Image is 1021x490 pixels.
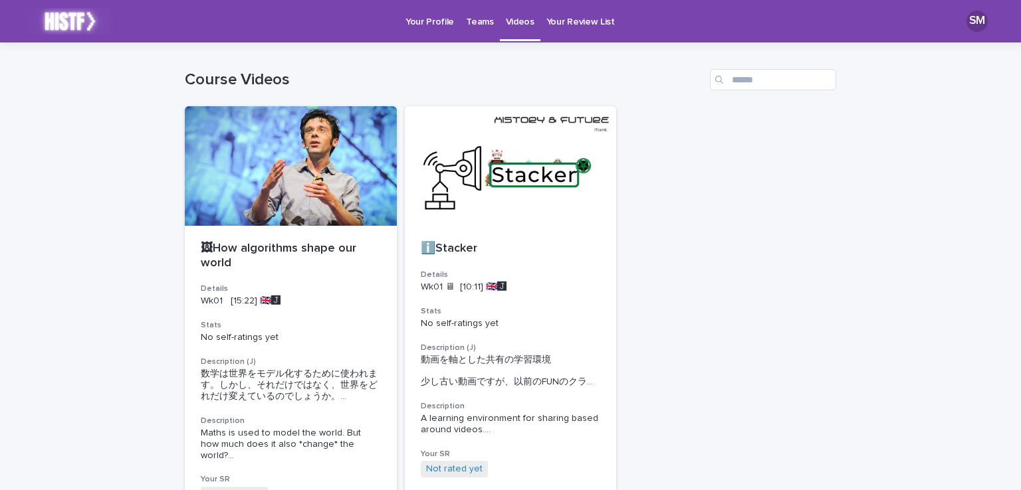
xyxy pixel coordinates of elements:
p: 🖼How algorithms shape our world [201,242,381,270]
p: No self-ratings yet [201,332,381,343]
p: Wk01 [15:22] 🇬🇧🅹️ [201,295,381,307]
span: A learning environment for sharing based around videos. ... [421,413,601,436]
div: 数学は世界をモデル化するために使われます。しかし、それだけではなく、世界をどれだけ変えているのでしょうか。 ブラックボックス」という言葉を耳にすることがありますが、これは実際には理解できない方法... [201,368,381,402]
p: ℹ️Stacker [421,242,601,256]
h3: Details [421,270,601,280]
h3: Stats [201,320,381,331]
h3: Your SR [201,474,381,485]
div: Maths is used to model the world. But how much does it also *change* the world? You will hear the... [201,428,381,461]
h3: Details [201,284,381,294]
div: 動画を軸とした共有の学習環境 少し古い動画ですが、以前のFUNのクラスシステム「manaba」をご覧いただけます。 0:00 Stackerを用いる理由 0:52 講義の検索方法 1:09 学習... [421,355,601,388]
span: Maths is used to model the world. But how much does it also *change* the world? ... [201,428,381,461]
a: Not rated yet [426,463,483,475]
p: No self-ratings yet [421,318,601,329]
p: Wk01 🖥 [10:11] 🇬🇧🅹️ [421,282,601,293]
h3: Description (J) [421,343,601,353]
img: k2lX6XtKT2uGl0LI8IDL [27,8,113,35]
h3: Description (J) [201,357,381,367]
span: 動画を軸とした共有の学習環境 少し古い動画ですが、以前のFUNのクラ ... [421,355,601,388]
h1: Course Videos [185,70,705,90]
h3: Description [201,416,381,426]
input: Search [710,69,836,90]
h3: Stats [421,306,601,317]
h3: Description [421,401,601,412]
h3: Your SR [421,449,601,459]
div: SM [966,11,988,32]
span: 数学は世界をモデル化するために使われます。しかし、それだけではなく、世界をどれだけ変えているのでしょうか。 ... [201,368,381,402]
div: A learning environment for sharing based around videos. The video is a little old, and you can se... [421,413,601,436]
